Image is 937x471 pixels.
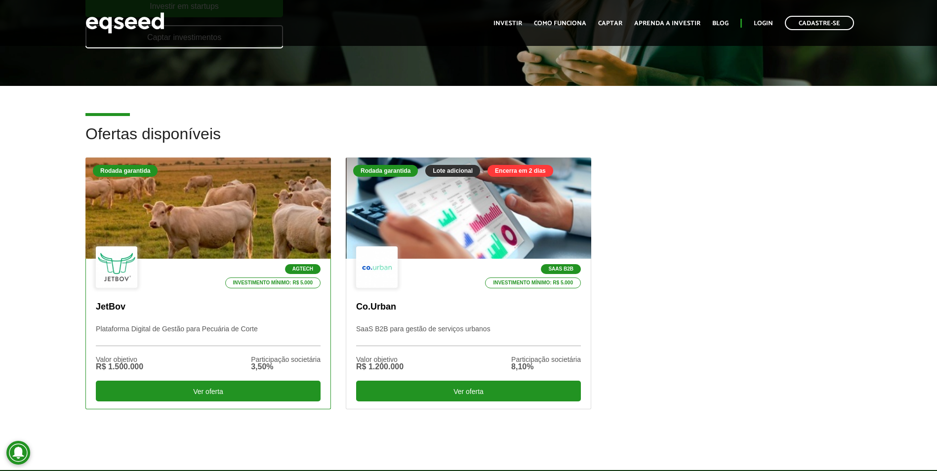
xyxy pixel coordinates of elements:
[96,302,321,313] p: JetBov
[488,165,553,177] div: Encerra em 2 dias
[356,302,581,313] p: Co.Urban
[346,157,591,409] a: Rodada garantida Lote adicional Encerra em 2 dias SaaS B2B Investimento mínimo: R$ 5.000 Co.Urban...
[225,277,321,288] p: Investimento mínimo: R$ 5.000
[356,381,581,401] div: Ver oferta
[511,363,581,371] div: 8,10%
[85,10,164,36] img: EqSeed
[356,363,404,371] div: R$ 1.200.000
[754,20,773,27] a: Login
[353,165,418,177] div: Rodada garantida
[511,356,581,363] div: Participação societária
[493,20,522,27] a: Investir
[356,356,404,363] div: Valor objetivo
[425,165,480,177] div: Lote adicional
[541,264,581,274] p: SaaS B2B
[251,363,321,371] div: 3,50%
[785,16,854,30] a: Cadastre-se
[485,277,581,288] p: Investimento mínimo: R$ 5.000
[96,356,143,363] div: Valor objetivo
[634,20,700,27] a: Aprenda a investir
[93,165,158,177] div: Rodada garantida
[598,20,622,27] a: Captar
[96,325,321,346] p: Plataforma Digital de Gestão para Pecuária de Corte
[96,381,321,401] div: Ver oferta
[85,125,852,157] h2: Ofertas disponíveis
[712,20,729,27] a: Blog
[85,157,331,409] a: Rodada garantida Agtech Investimento mínimo: R$ 5.000 JetBov Plataforma Digital de Gestão para Pe...
[96,363,143,371] div: R$ 1.500.000
[534,20,586,27] a: Como funciona
[251,356,321,363] div: Participação societária
[356,325,581,346] p: SaaS B2B para gestão de serviços urbanos
[285,264,321,274] p: Agtech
